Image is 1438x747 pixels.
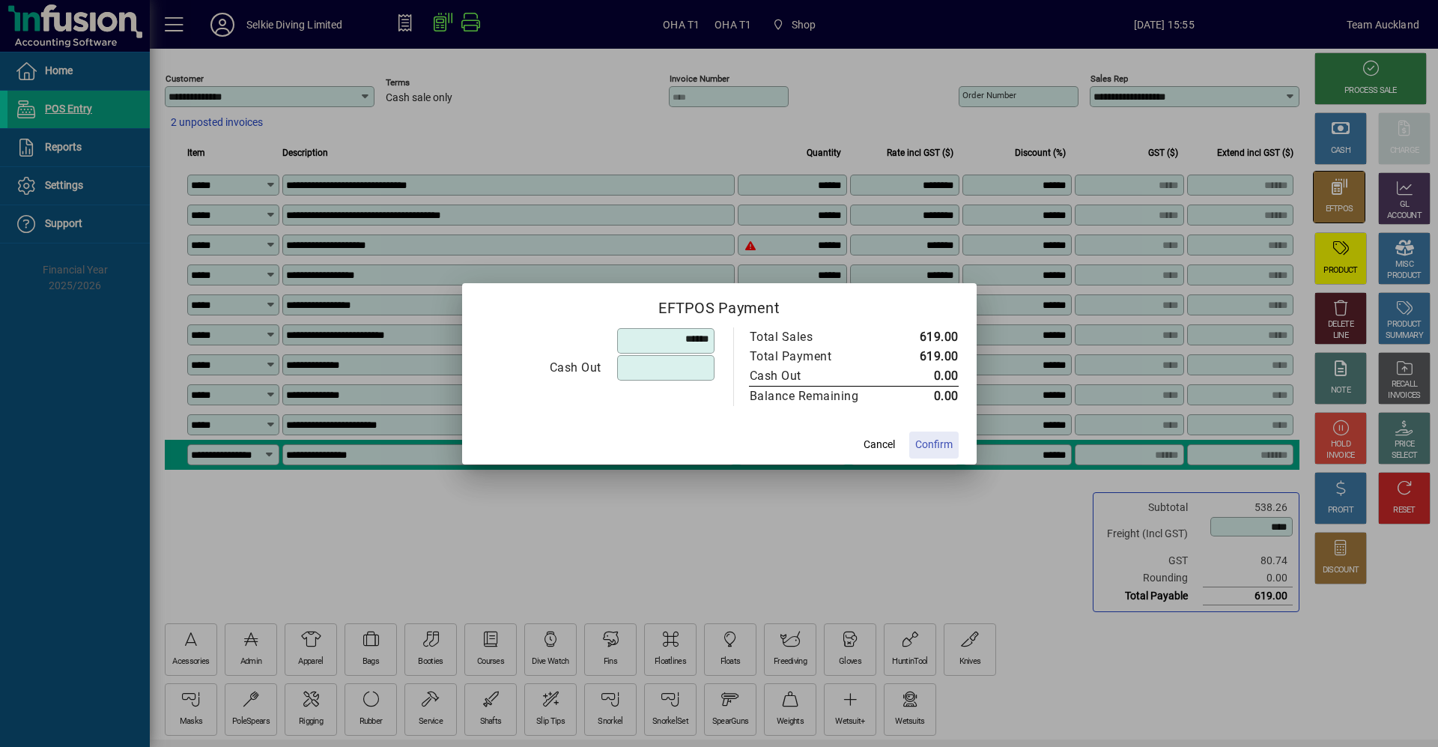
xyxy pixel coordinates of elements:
[891,347,959,366] td: 619.00
[855,432,903,459] button: Cancel
[481,359,601,377] div: Cash Out
[891,327,959,347] td: 619.00
[891,386,959,406] td: 0.00
[462,283,977,327] h2: EFTPOS Payment
[749,327,891,347] td: Total Sales
[891,366,959,387] td: 0.00
[750,387,876,405] div: Balance Remaining
[864,437,895,453] span: Cancel
[909,432,959,459] button: Confirm
[750,367,876,385] div: Cash Out
[915,437,953,453] span: Confirm
[749,347,891,366] td: Total Payment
